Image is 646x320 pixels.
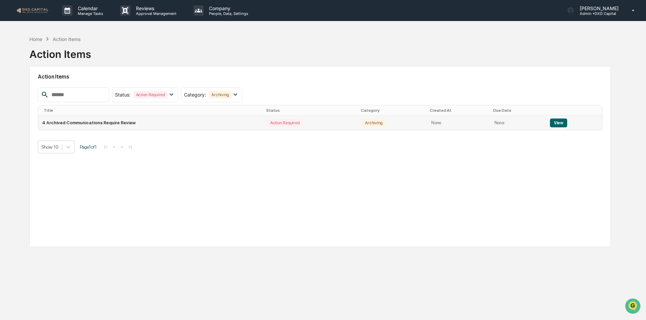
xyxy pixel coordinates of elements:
p: Approval Management [131,11,180,16]
p: How can we help? [7,14,123,25]
div: Start new chat [23,52,111,59]
div: Archiving [209,91,232,99]
div: Title [44,108,261,113]
a: Powered byPylon [48,114,82,120]
div: 🔎 [7,99,12,104]
iframe: Open customer support [624,298,643,316]
a: 🗄️Attestations [46,83,87,95]
p: Reviews [131,5,180,11]
td: None [490,116,546,130]
button: < [111,144,118,150]
div: Created At [430,108,487,113]
div: Action Items [29,43,91,60]
span: Attestations [56,85,84,92]
div: We're available if you need us! [23,59,86,64]
img: 1746055101610-c473b297-6a78-478c-a979-82029cc54cd1 [7,52,19,64]
div: Action Items [53,36,80,42]
div: Archiving [362,119,385,127]
td: None [427,116,490,130]
span: Category : [184,92,206,98]
div: Status [266,108,355,113]
p: Company [204,5,252,11]
td: 4 Archived Communications Require Review [38,116,263,130]
span: Data Lookup [14,98,43,105]
a: 🔎Data Lookup [4,95,45,108]
div: 🖐️ [7,86,12,91]
p: Manage Tasks [72,11,107,16]
button: View [550,119,567,127]
span: Status : [115,92,131,98]
span: Page 1 of 1 [80,144,97,150]
div: Action Required [268,119,302,127]
p: People, Data, Settings [204,11,252,16]
button: > [118,144,125,150]
span: Preclearance [14,85,44,92]
a: View [550,120,567,125]
img: logo [16,7,49,14]
div: Action Required [133,91,168,99]
div: Category [361,108,424,113]
p: [PERSON_NAME] [574,5,622,11]
span: Pylon [67,115,82,120]
button: Start new chat [115,54,123,62]
a: 🖐️Preclearance [4,83,46,95]
h2: Action Items [38,73,602,80]
p: Admin • DXD Capital [574,11,622,16]
p: Calendar [72,5,107,11]
button: |< [102,144,110,150]
div: Due Date [493,108,543,113]
button: >| [126,144,134,150]
div: Home [29,36,42,42]
div: 🗄️ [49,86,54,91]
